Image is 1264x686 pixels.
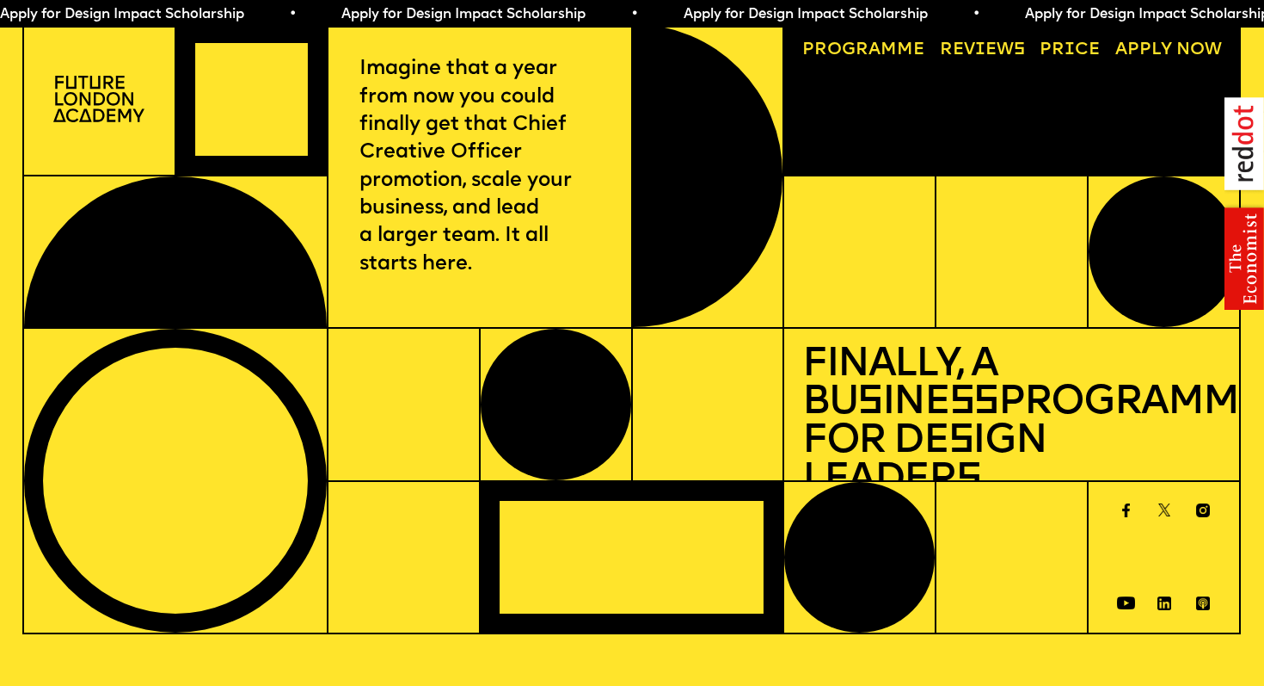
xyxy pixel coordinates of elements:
a: Programme [794,33,933,68]
span: a [868,41,881,59]
span: • [289,8,297,22]
h1: Finally, a Bu ine Programme for De ign Leader [802,347,1222,501]
span: A [1115,41,1127,59]
a: Apply now [1107,33,1230,68]
span: • [630,8,638,22]
p: Imagine that a year from now you could finally get that Chief Creative Officer promotion, scale y... [359,55,599,278]
span: • [972,8,979,22]
span: s [956,460,981,501]
span: ss [949,383,998,423]
a: Price [1031,33,1108,68]
a: Reviews [930,33,1033,68]
span: s [857,383,882,423]
span: s [948,422,973,462]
